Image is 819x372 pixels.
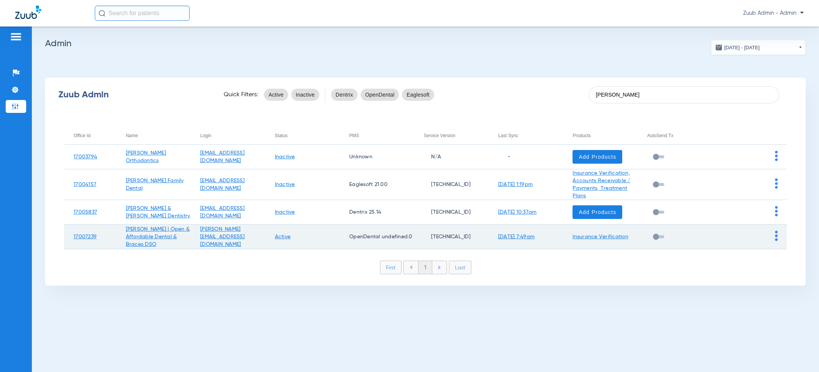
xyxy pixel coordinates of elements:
[406,91,430,98] span: Eaglesoft
[74,131,116,140] div: Office Id
[365,91,394,98] span: OpenDental
[275,154,295,159] a: Inactive
[573,234,628,239] a: Insurance Verification
[438,266,441,269] img: arrow-right-blue.svg
[715,44,723,51] img: date.svg
[58,91,210,98] div: Zuub Admin
[126,206,190,219] a: [PERSON_NAME] & [PERSON_NAME] Dentistry
[296,91,315,98] span: Inactive
[409,265,413,269] img: arrow-left-blue.svg
[647,131,673,140] div: AutoSend Tx
[573,131,637,140] div: Products
[126,150,166,163] a: [PERSON_NAME] Orthodontics
[126,227,190,247] a: [PERSON_NAME] | Open & Affordable Dental & Braces DSO
[200,131,211,140] div: Login
[336,91,353,98] span: Dentrix
[74,209,97,215] a: 17005837
[711,40,806,55] button: [DATE] - [DATE]
[340,169,414,200] td: Eaglesoft 21.00
[15,6,41,19] img: Zuub Logo
[275,131,288,140] div: Status
[74,234,97,239] a: 17007239
[414,225,488,249] td: [TECHNICAL_ID]
[126,178,184,191] a: [PERSON_NAME] Family Dental
[45,40,806,47] h2: Admin
[74,154,97,159] a: 17003794
[200,227,245,247] a: [PERSON_NAME][EMAIL_ADDRESS][DOMAIN_NAME]
[275,131,340,140] div: Status
[573,205,622,219] button: Add Products
[275,182,295,187] a: Inactive
[498,154,510,159] span: -
[775,231,778,241] img: group-dot-blue.svg
[589,86,779,103] input: SEARCH office ID, email, name
[781,336,819,372] iframe: Chat Widget
[331,87,434,102] mat-chip-listbox: pms-filters
[498,182,533,187] a: [DATE] 1:19pm
[200,131,265,140] div: Login
[573,131,590,140] div: Products
[414,145,488,169] td: N/A
[340,145,414,169] td: Unknown
[775,151,778,161] img: group-dot-blue.svg
[126,131,138,140] div: Name
[349,131,359,140] div: PMS
[498,131,563,140] div: Last Sync
[418,261,432,274] li: 1
[743,9,804,17] span: Zuub Admin - Admin
[268,91,284,98] span: Active
[579,208,616,216] span: Add Products
[498,131,518,140] div: Last Sync
[424,131,455,140] div: Service Version
[264,87,319,102] mat-chip-listbox: status-filters
[414,169,488,200] td: [TECHNICAL_ID]
[275,234,291,239] a: Active
[498,234,535,239] a: [DATE] 7:49am
[340,225,414,249] td: OpenDental undefined.0
[573,170,630,199] a: Insurance Verification, Accounts Receivable / Payments, Treatment Plans
[573,150,622,164] button: Add Products
[349,131,414,140] div: PMS
[775,178,778,189] img: group-dot-blue.svg
[424,131,488,140] div: Service Version
[647,131,712,140] div: AutoSend Tx
[99,10,105,17] img: Search Icon
[10,32,22,41] img: hamburger-icon
[126,131,191,140] div: Name
[74,131,90,140] div: Office Id
[775,206,778,216] img: group-dot-blue.svg
[340,200,414,225] td: Dentrix 25.14
[498,209,537,215] a: [DATE] 10:37am
[414,200,488,225] td: [TECHNICAL_ID]
[579,153,616,161] span: Add Products
[380,261,402,274] li: First
[200,206,245,219] a: [EMAIL_ADDRESS][DOMAIN_NAME]
[224,91,258,98] span: Quick Filters:
[449,261,471,274] li: Last
[200,150,245,163] a: [EMAIL_ADDRESS][DOMAIN_NAME]
[200,178,245,191] a: [EMAIL_ADDRESS][DOMAIN_NAME]
[95,6,190,21] input: Search for patients
[275,209,295,215] a: Inactive
[74,182,96,187] a: 17004157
